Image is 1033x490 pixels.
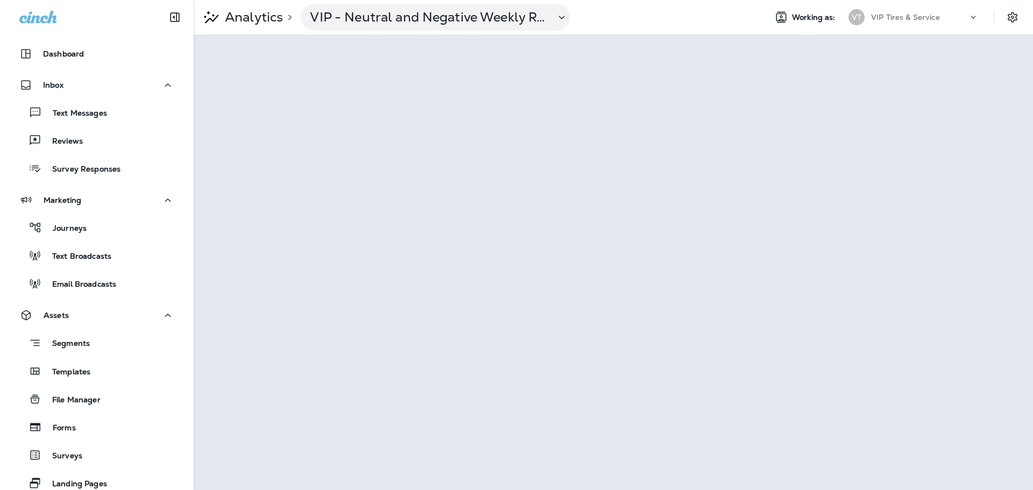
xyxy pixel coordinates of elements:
p: Analytics [221,9,283,25]
button: Forms [11,416,183,438]
button: Settings [1003,8,1022,27]
p: Email Broadcasts [41,280,116,290]
p: VIP - Neutral and Negative Weekly Reviews [310,9,547,25]
p: Text Messages [42,109,107,119]
button: Surveys [11,444,183,466]
p: VIP Tires & Service [871,13,940,22]
p: File Manager [41,395,101,406]
p: Forms [42,423,76,434]
span: Working as: [792,13,838,22]
button: Email Broadcasts [11,272,183,295]
button: Reviews [11,129,183,152]
div: VT [848,9,865,25]
p: Surveys [41,451,82,461]
button: Inbox [11,74,183,96]
button: Templates [11,360,183,382]
button: Text Messages [11,101,183,124]
p: Segments [41,339,90,350]
p: Inbox [43,81,63,89]
p: Reviews [41,137,83,147]
p: Assets [44,311,69,319]
p: Text Broadcasts [41,252,111,262]
p: Marketing [44,196,81,204]
p: Landing Pages [41,479,107,489]
button: Assets [11,304,183,326]
p: Dashboard [43,49,84,58]
button: Journeys [11,216,183,239]
p: Templates [41,367,90,378]
button: Collapse Sidebar [160,6,190,28]
button: Dashboard [11,43,183,65]
button: Survey Responses [11,157,183,180]
p: Survey Responses [41,165,121,175]
button: Marketing [11,189,183,211]
button: Text Broadcasts [11,244,183,267]
button: Segments [11,331,183,354]
p: > [283,13,292,22]
button: File Manager [11,388,183,410]
p: Journeys [42,224,87,234]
